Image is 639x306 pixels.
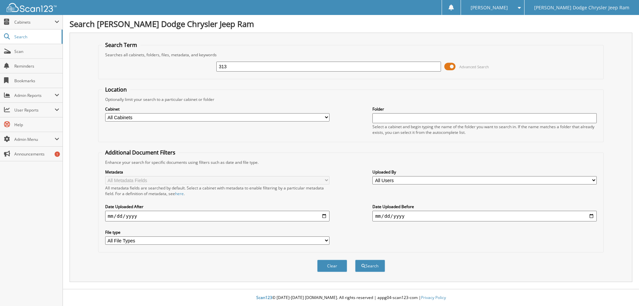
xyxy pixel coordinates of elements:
div: Optionally limit your search to a particular cabinet or folder [102,97,600,102]
label: Metadata [105,169,329,175]
label: Cabinet [105,106,329,112]
span: [PERSON_NAME] Dodge Chrysler Jeep Ram [534,6,629,10]
legend: Location [102,86,130,93]
button: Clear [317,260,347,272]
span: Announcements [14,151,59,157]
span: Admin Menu [14,137,55,142]
button: Search [355,260,385,272]
span: Admin Reports [14,93,55,98]
legend: Search Term [102,41,140,49]
label: Date Uploaded After [105,204,329,209]
span: [PERSON_NAME] [471,6,508,10]
label: File type [105,229,329,235]
span: Search [14,34,58,40]
span: User Reports [14,107,55,113]
label: Date Uploaded Before [372,204,597,209]
img: scan123-logo-white.svg [7,3,57,12]
legend: Additional Document Filters [102,149,179,156]
span: Scan123 [256,295,272,300]
span: Scan [14,49,59,54]
span: Bookmarks [14,78,59,84]
label: Folder [372,106,597,112]
span: Cabinets [14,19,55,25]
div: 1 [55,152,60,157]
div: Enhance your search for specific documents using filters such as date and file type. [102,159,600,165]
div: Select a cabinet and begin typing the name of the folder you want to search in. If the name match... [372,124,597,135]
h1: Search [PERSON_NAME] Dodge Chrysler Jeep Ram [70,18,632,29]
label: Uploaded By [372,169,597,175]
input: start [105,211,329,221]
div: All metadata fields are searched by default. Select a cabinet with metadata to enable filtering b... [105,185,329,196]
a: here [175,191,184,196]
a: Privacy Policy [421,295,446,300]
input: end [372,211,597,221]
span: Advanced Search [459,64,489,69]
span: Reminders [14,63,59,69]
span: Help [14,122,59,128]
div: © [DATE]-[DATE] [DOMAIN_NAME]. All rights reserved | appg04-scan123-com | [63,290,639,306]
div: Searches all cabinets, folders, files, metadata, and keywords [102,52,600,58]
iframe: Chat Widget [606,274,639,306]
